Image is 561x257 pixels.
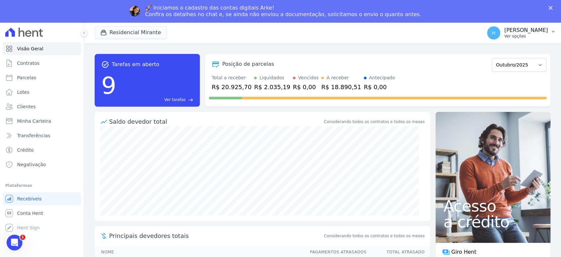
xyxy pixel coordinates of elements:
img: Profile image for Adriane [129,6,140,16]
button: Residencial Mirante [95,26,167,39]
span: east [188,97,193,102]
span: Parcelas [17,74,36,81]
span: Minha Carteira [17,118,51,124]
div: R$ 20.925,70 [212,83,251,91]
div: R$ 0,00 [364,83,395,91]
div: Considerando todos os contratos e todos os meses [324,119,425,125]
span: H [492,31,496,35]
p: [PERSON_NAME] [504,27,548,34]
div: Total a receber [212,74,251,81]
span: Conta Hent [17,210,43,217]
a: Recebíveis [3,192,81,205]
a: Visão Geral [3,42,81,55]
a: Minha Carteira [3,115,81,128]
span: Transferências [17,132,50,139]
div: 🚀 Iniciamos o cadastro das contas digitais Arke! Confira os detalhes no chat e, se ainda não envi... [145,5,421,18]
a: Crédito [3,143,81,157]
div: R$ 2.035,19 [254,83,290,91]
a: Clientes [3,100,81,113]
span: Considerando todos os contratos e todos os meses [324,233,425,239]
div: Liquidados [259,74,284,81]
div: Fechar [549,6,555,10]
div: R$ 18.890,51 [321,83,361,91]
div: R$ 0,00 [293,83,318,91]
span: Lotes [17,89,30,95]
div: Antecipado [369,74,395,81]
span: Crédito [17,147,34,153]
p: Ver opções [504,34,548,39]
span: Visão Geral [17,45,43,52]
a: Transferências [3,129,81,142]
button: H [PERSON_NAME] Ver opções [482,24,561,42]
div: Plataformas [5,182,79,190]
iframe: Intercom live chat [7,235,22,250]
span: Giro Hent [451,248,476,256]
a: Ver tarefas east [119,97,193,103]
a: Contratos [3,57,81,70]
span: task_alt [101,61,109,68]
div: A receber [326,74,349,81]
span: Ver tarefas [164,97,186,103]
span: Contratos [17,60,39,66]
span: Principais devedores totais [109,231,323,240]
a: Negativação [3,158,81,171]
a: Parcelas [3,71,81,84]
a: Conta Hent [3,207,81,220]
div: Saldo devedor total [109,117,323,126]
span: 1 [20,235,25,240]
div: 9 [101,68,116,103]
span: Tarefas em aberto [112,61,159,68]
div: Posição de parcelas [222,60,274,68]
span: Clientes [17,103,35,110]
a: Lotes [3,86,81,99]
span: Recebíveis [17,195,42,202]
span: Negativação [17,161,46,168]
span: Acesso [443,198,543,214]
span: a crédito [443,214,543,230]
div: Vencidos [298,74,318,81]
